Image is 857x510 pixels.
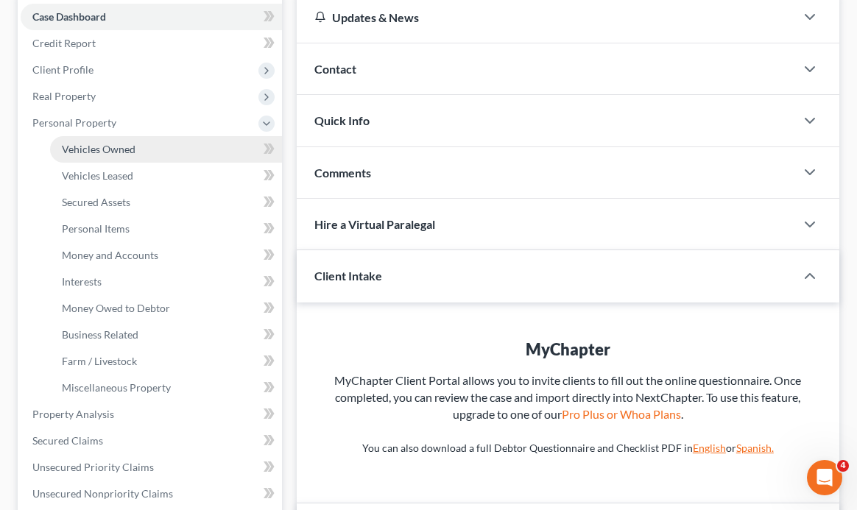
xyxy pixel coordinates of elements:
span: Secured Claims [32,434,103,447]
span: Personal Items [62,222,130,235]
span: Unsecured Priority Claims [32,461,154,473]
a: Vehicles Owned [50,136,282,163]
span: Contact [314,62,356,76]
p: You can also download a full Debtor Questionnaire and Checklist PDF in or [326,441,810,456]
a: Spanish. [736,442,774,454]
span: Hire a Virtual Paralegal [314,217,435,231]
a: Business Related [50,322,282,348]
a: Case Dashboard [21,4,282,30]
span: Money Owed to Debtor [62,302,170,314]
a: Secured Assets [50,189,282,216]
iframe: Intercom live chat [807,460,842,495]
span: Client Intake [314,269,382,283]
span: Business Related [62,328,138,341]
span: Farm / Livestock [62,355,137,367]
span: Miscellaneous Property [62,381,171,394]
span: Vehicles Owned [62,143,135,155]
span: Quick Info [314,113,370,127]
a: Miscellaneous Property [50,375,282,401]
a: Vehicles Leased [50,163,282,189]
div: MyChapter [326,338,810,361]
a: English [693,442,726,454]
a: Credit Report [21,30,282,57]
span: Real Property [32,90,96,102]
span: Interests [62,275,102,288]
a: Personal Items [50,216,282,242]
a: Unsecured Priority Claims [21,454,282,481]
a: Interests [50,269,282,295]
span: Client Profile [32,63,94,76]
span: Property Analysis [32,408,114,420]
a: Unsecured Nonpriority Claims [21,481,282,507]
div: Updates & News [314,10,777,25]
a: Property Analysis [21,401,282,428]
span: Personal Property [32,116,116,129]
span: MyChapter Client Portal allows you to invite clients to fill out the online questionnaire. Once c... [334,373,801,421]
span: Secured Assets [62,196,130,208]
span: Unsecured Nonpriority Claims [32,487,173,500]
span: 4 [837,460,849,472]
a: Secured Claims [21,428,282,454]
a: Farm / Livestock [50,348,282,375]
span: Money and Accounts [62,249,158,261]
a: Money Owed to Debtor [50,295,282,322]
span: Case Dashboard [32,10,106,23]
span: Credit Report [32,37,96,49]
a: Money and Accounts [50,242,282,269]
span: Vehicles Leased [62,169,133,182]
span: Comments [314,166,371,180]
a: Pro Plus or Whoa Plans [562,407,681,421]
